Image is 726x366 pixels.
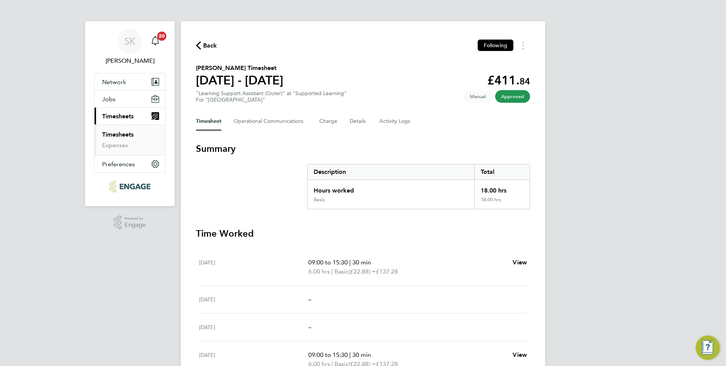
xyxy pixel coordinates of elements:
[487,73,530,88] app-decimal: £411.
[199,295,308,304] div: [DATE]
[85,21,175,206] nav: Main navigation
[314,197,325,203] div: Basic
[335,267,349,276] span: Basic
[95,91,165,107] button: Jobs
[349,351,351,358] span: |
[114,215,146,230] a: Powered byEngage
[125,36,136,46] span: SK
[379,112,411,130] button: Activity Logs
[102,113,134,120] span: Timesheets
[102,78,126,86] span: Network
[196,97,347,103] div: For "[GEOGRAPHIC_DATA]"
[376,268,398,275] span: £137.28
[95,73,165,90] button: Network
[349,259,351,266] span: |
[199,323,308,332] div: [DATE]
[109,180,150,193] img: ncclondon-logo-retina.png
[331,268,333,275] span: |
[474,180,530,197] div: 18.00 hrs
[484,42,507,49] span: Following
[349,268,376,275] span: (£22.88) =
[102,161,135,168] span: Preferences
[474,197,530,209] div: 18.00 hrs
[125,215,146,222] span: Powered by
[308,351,348,358] span: 09:00 to 15:30
[196,143,530,155] h3: Summary
[94,56,166,65] span: Sheeba Kurian
[125,222,146,228] span: Engage
[352,259,371,266] span: 30 min
[102,142,128,149] a: Expenses
[199,258,308,276] div: [DATE]
[308,296,311,303] span: –
[464,90,492,103] span: This timesheet was manually created.
[308,323,311,331] span: –
[95,156,165,172] button: Preferences
[148,29,163,53] a: 20
[308,259,348,266] span: 09:00 to 15:30
[513,350,527,360] a: View
[95,108,165,124] button: Timesheets
[319,112,338,130] button: Charge
[196,41,217,50] button: Back
[478,40,513,51] button: Following
[102,131,134,138] a: Timesheets
[513,258,527,267] a: View
[474,164,530,180] div: Total
[196,90,347,103] div: "Learning Support Assistant (Outer)" at "Supported Learning"
[196,73,283,88] h1: [DATE] - [DATE]
[352,351,371,358] span: 30 min
[350,112,367,130] button: Details
[196,64,283,73] h2: [PERSON_NAME] Timesheet
[513,351,527,358] span: View
[157,32,166,41] span: 20
[234,112,307,130] button: Operational Communications
[94,180,166,193] a: Go to home page
[307,164,530,209] div: Summary
[196,112,221,130] button: Timesheet
[203,41,217,50] span: Back
[513,259,527,266] span: View
[95,124,165,155] div: Timesheets
[519,76,530,87] span: 84
[308,164,474,180] div: Description
[516,40,530,51] button: Timesheets Menu
[94,29,166,65] a: SK[PERSON_NAME]
[308,268,330,275] span: 6.00 hrs
[495,90,530,103] span: This timesheet has been approved.
[196,228,530,240] h3: Time Worked
[102,95,115,103] span: Jobs
[308,180,474,197] div: Hours worked
[696,336,720,360] button: Engage Resource Center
